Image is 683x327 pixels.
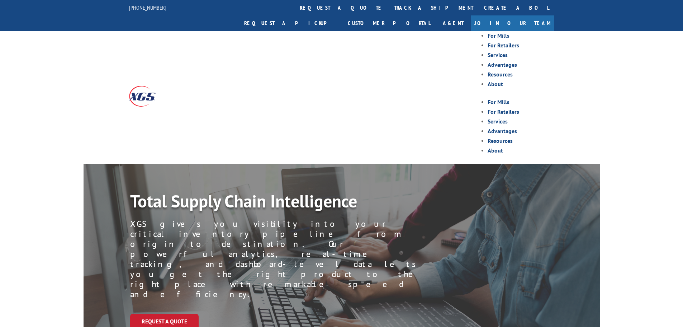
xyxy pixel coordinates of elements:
a: For Retailers [488,42,519,49]
a: Services [488,51,508,59]
h1: Total Supply Chain Intelligence [130,192,421,213]
a: Services [488,118,508,125]
a: Resources [488,137,513,144]
a: About [488,80,503,88]
a: For Mills [488,32,509,39]
a: About [488,147,503,154]
a: For Retailers [488,108,519,115]
a: Advantages [488,61,517,68]
p: XGS gives you visibility into your critical inventory pipeline from origin to destination. Our po... [130,219,431,299]
a: Join Our Team [471,15,554,31]
a: Customer Portal [342,15,436,31]
a: Advantages [488,127,517,135]
a: [PHONE_NUMBER] [129,4,166,11]
a: For Mills [488,98,509,106]
a: Agent [436,15,471,31]
a: Resources [488,71,513,78]
a: Request a pickup [239,15,342,31]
